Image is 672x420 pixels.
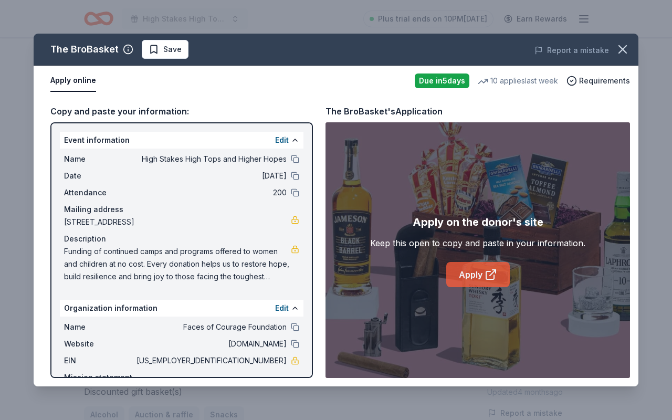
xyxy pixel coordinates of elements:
[446,262,510,287] a: Apply
[534,44,609,57] button: Report a mistake
[50,104,313,118] div: Copy and paste your information:
[134,338,287,350] span: [DOMAIN_NAME]
[64,321,134,333] span: Name
[134,170,287,182] span: [DATE]
[579,75,630,87] span: Requirements
[566,75,630,87] button: Requirements
[275,302,289,314] button: Edit
[64,153,134,165] span: Name
[64,354,134,367] span: EIN
[64,371,299,384] div: Mission statement
[325,104,443,118] div: The BroBasket's Application
[64,186,134,199] span: Attendance
[275,134,289,146] button: Edit
[64,245,291,283] span: Funding of continued camps and programs offered to women and children at no cost. Every donation ...
[413,214,543,230] div: Apply on the donor's site
[134,153,287,165] span: High Stakes High Tops and Higher Hopes
[478,75,558,87] div: 10 applies last week
[370,237,585,249] div: Keep this open to copy and paste in your information.
[142,40,188,59] button: Save
[64,170,134,182] span: Date
[415,73,469,88] div: Due in 5 days
[163,43,182,56] span: Save
[64,216,291,228] span: [STREET_ADDRESS]
[134,354,287,367] span: [US_EMPLOYER_IDENTIFICATION_NUMBER]
[64,338,134,350] span: Website
[60,300,303,317] div: Organization information
[134,186,287,199] span: 200
[50,41,119,58] div: The BroBasket
[64,233,299,245] div: Description
[60,132,303,149] div: Event information
[50,70,96,92] button: Apply online
[64,203,299,216] div: Mailing address
[134,321,287,333] span: Faces of Courage Foundation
